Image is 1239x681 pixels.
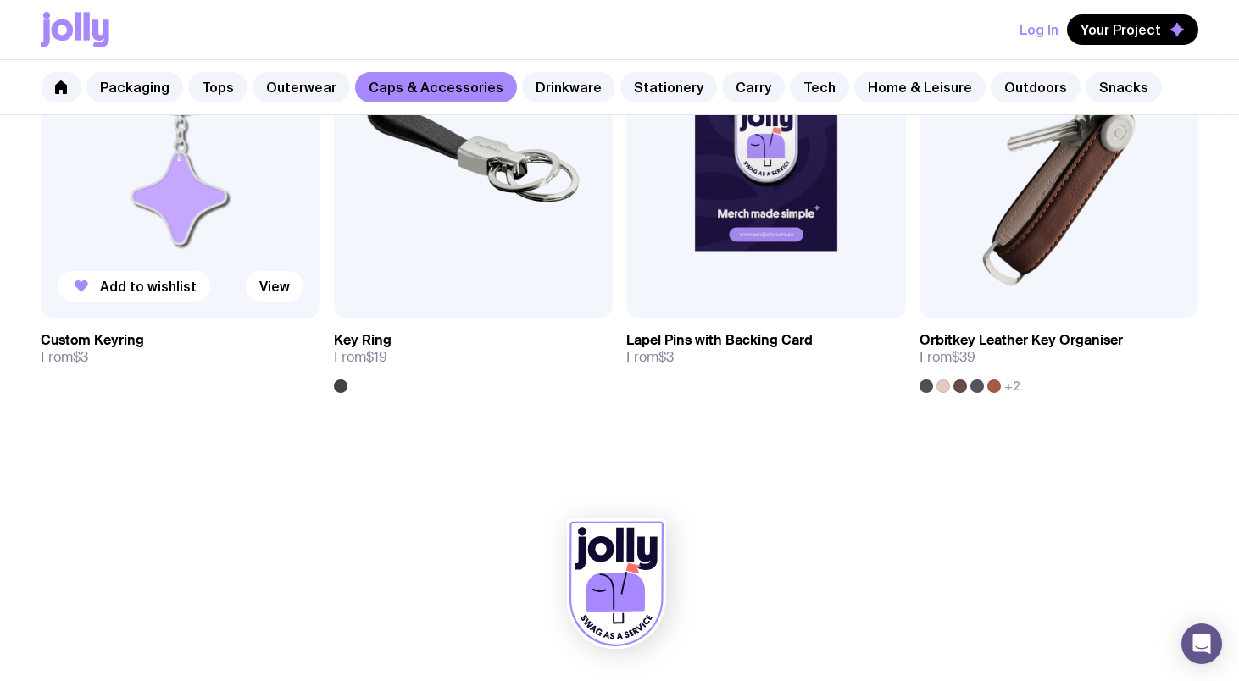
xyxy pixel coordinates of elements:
[722,72,785,102] a: Carry
[41,318,320,379] a: Custom KeyringFrom$3
[366,348,387,366] span: $19
[188,72,247,102] a: Tops
[1086,72,1162,102] a: Snacks
[355,72,517,102] a: Caps & Accessories
[253,72,350,102] a: Outerwear
[920,318,1199,393] a: Orbitkey Leather Key OrganiserFrom$39+2
[626,318,906,379] a: Lapel Pins with Backing CardFrom$3
[854,72,986,102] a: Home & Leisure
[73,348,88,366] span: $3
[920,349,975,366] span: From
[246,271,303,302] a: View
[1081,21,1161,38] span: Your Project
[626,332,813,349] h3: Lapel Pins with Backing Card
[522,72,615,102] a: Drinkware
[952,348,975,366] span: $39
[790,72,849,102] a: Tech
[1067,14,1198,45] button: Your Project
[334,349,387,366] span: From
[58,271,210,302] button: Add to wishlist
[620,72,717,102] a: Stationery
[1181,623,1222,664] div: Open Intercom Messenger
[658,348,674,366] span: $3
[334,318,614,393] a: Key RingFrom$19
[334,332,392,349] h3: Key Ring
[626,349,674,366] span: From
[41,349,88,366] span: From
[86,72,183,102] a: Packaging
[100,278,197,295] span: Add to wishlist
[41,332,144,349] h3: Custom Keyring
[1020,14,1058,45] button: Log In
[991,72,1081,102] a: Outdoors
[920,332,1123,349] h3: Orbitkey Leather Key Organiser
[1004,379,1020,393] span: +2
